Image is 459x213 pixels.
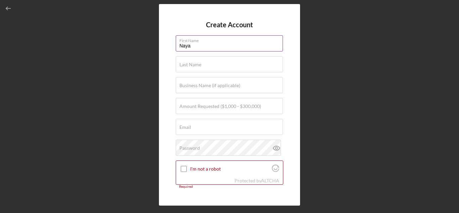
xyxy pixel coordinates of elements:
[179,83,240,88] label: Business Name (if applicable)
[179,145,200,151] label: Password
[179,125,191,130] label: Email
[235,178,279,183] div: Protected by
[190,166,270,172] label: I'm not a robot
[179,62,201,67] label: Last Name
[272,167,279,173] a: Visit Altcha.org
[261,178,279,183] a: Visit Altcha.org
[179,36,283,43] label: First Name
[206,21,253,29] h4: Create Account
[179,104,261,109] label: Amount Requested ($1,000 - $300,000)
[176,185,283,189] div: Required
